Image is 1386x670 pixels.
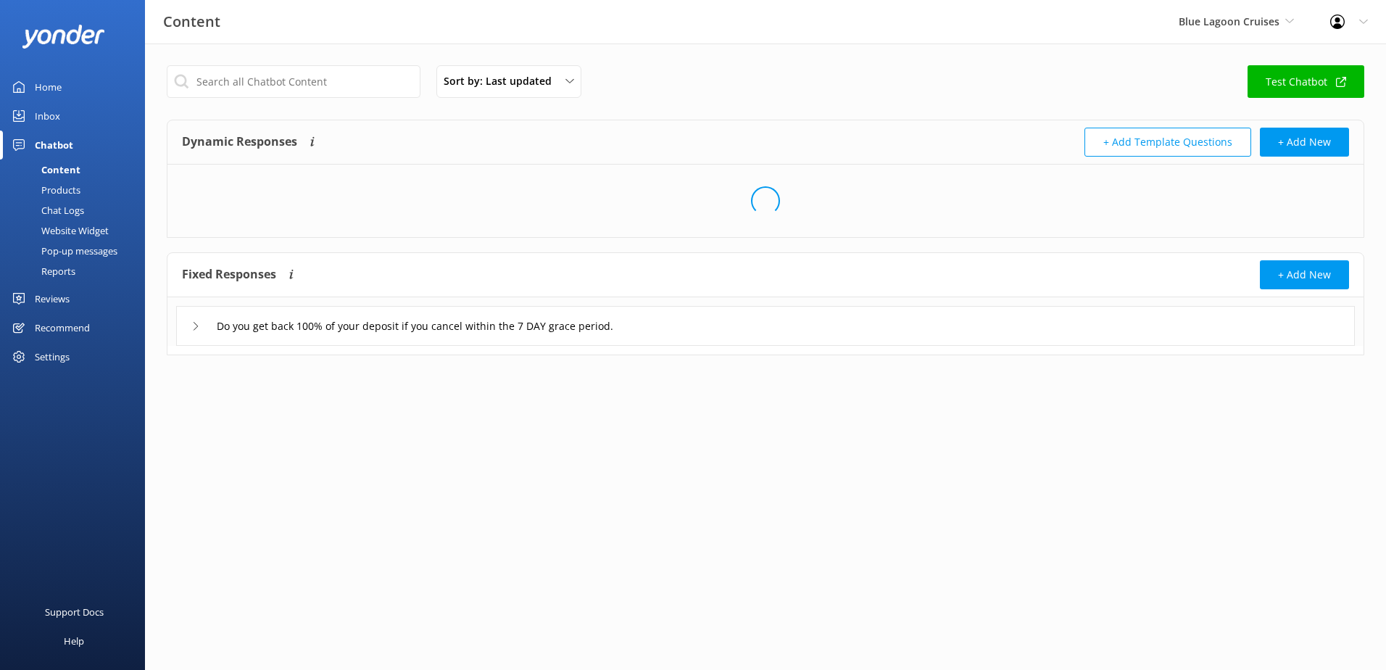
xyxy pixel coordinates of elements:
[35,284,70,313] div: Reviews
[9,261,145,281] a: Reports
[163,10,220,33] h3: Content
[9,180,145,200] a: Products
[35,102,60,131] div: Inbox
[1260,128,1349,157] button: + Add New
[9,200,145,220] a: Chat Logs
[182,260,276,289] h4: Fixed Responses
[444,73,560,89] span: Sort by: Last updated
[1084,128,1251,157] button: + Add Template Questions
[22,25,105,49] img: yonder-white-logo.png
[35,342,70,371] div: Settings
[1260,260,1349,289] button: + Add New
[9,261,75,281] div: Reports
[1248,65,1364,98] a: Test Chatbot
[167,65,420,98] input: Search all Chatbot Content
[35,131,73,160] div: Chatbot
[9,160,80,180] div: Content
[9,241,145,261] a: Pop-up messages
[9,160,145,180] a: Content
[9,200,84,220] div: Chat Logs
[35,73,62,102] div: Home
[64,626,84,655] div: Help
[1179,15,1279,28] span: Blue Lagoon Cruises
[9,241,117,261] div: Pop-up messages
[45,597,104,626] div: Support Docs
[182,128,297,157] h4: Dynamic Responses
[35,313,90,342] div: Recommend
[9,220,145,241] a: Website Widget
[9,180,80,200] div: Products
[9,220,109,241] div: Website Widget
